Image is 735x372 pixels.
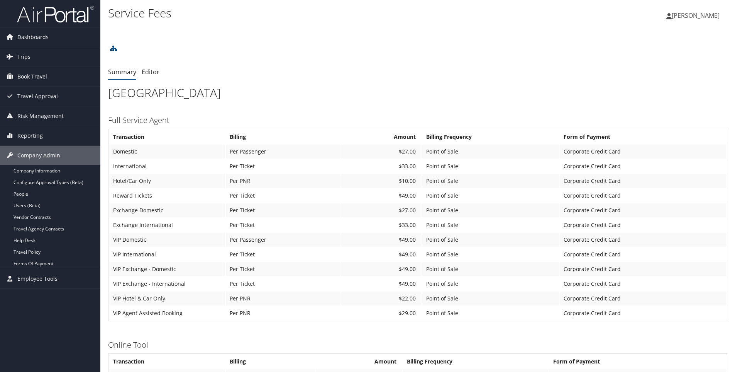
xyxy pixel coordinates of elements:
td: $10.00 [340,174,422,188]
td: $33.00 [340,218,422,232]
td: VIP Domestic [109,233,225,247]
td: Per Ticket [226,159,340,173]
span: Dashboards [17,27,49,47]
td: Corporate Credit Card [560,174,726,188]
td: VIP Exchange - International [109,277,225,291]
span: Travel Approval [17,87,58,106]
td: $49.00 [340,277,422,291]
span: Company Admin [17,146,60,165]
th: Billing [226,355,315,369]
th: Amount [340,130,422,144]
td: Point of Sale [422,145,559,159]
th: Transaction [109,355,225,369]
td: Point of Sale [422,247,559,261]
td: Corporate Credit Card [560,262,726,276]
span: Risk Management [17,106,64,126]
td: $22.00 [340,292,422,305]
td: Exchange Domestic [109,203,225,217]
td: Point of Sale [422,189,559,203]
span: Book Travel [17,67,47,86]
td: VIP Exchange - Domestic [109,262,225,276]
a: [PERSON_NAME] [666,4,727,27]
td: $49.00 [340,247,422,261]
th: Billing Frequency [403,355,548,369]
td: Corporate Credit Card [560,292,726,305]
td: Per Ticket [226,247,340,261]
a: Summary [108,68,136,76]
td: Corporate Credit Card [560,145,726,159]
span: Trips [17,47,30,67]
td: $49.00 [340,233,422,247]
td: Corporate Credit Card [560,218,726,232]
td: Point of Sale [422,292,559,305]
td: Per PNR [226,292,340,305]
td: VIP Hotel & Car Only [109,292,225,305]
h1: Service Fees [108,5,521,21]
td: $27.00 [340,145,422,159]
span: [PERSON_NAME] [672,11,720,20]
h3: Online Tool [108,340,727,350]
td: Per PNR [226,306,340,320]
th: Amount [316,355,403,369]
span: Employee Tools [17,269,58,288]
td: Point of Sale [422,277,559,291]
td: International [109,159,225,173]
td: Exchange International [109,218,225,232]
a: Editor [142,68,159,76]
td: Per Passenger [226,145,340,159]
td: VIP International [109,247,225,261]
td: Corporate Credit Card [560,247,726,261]
td: Point of Sale [422,174,559,188]
td: Corporate Credit Card [560,277,726,291]
td: Corporate Credit Card [560,203,726,217]
td: Corporate Credit Card [560,306,726,320]
h3: Full Service Agent [108,115,727,126]
td: Per PNR [226,174,340,188]
td: VIP Agent Assisted Booking [109,306,225,320]
td: Point of Sale [422,306,559,320]
td: Point of Sale [422,218,559,232]
td: Per Ticket [226,277,340,291]
td: Hotel/Car Only [109,174,225,188]
td: $49.00 [340,262,422,276]
span: Reporting [17,126,43,145]
img: airportal-logo.png [17,5,94,23]
td: Per Ticket [226,218,340,232]
td: $33.00 [340,159,422,173]
th: Billing Frequency [422,130,559,144]
td: Domestic [109,145,225,159]
th: Billing [226,130,340,144]
td: Reward Tickets [109,189,225,203]
td: Point of Sale [422,203,559,217]
td: $27.00 [340,203,422,217]
td: Point of Sale [422,262,559,276]
td: $29.00 [340,306,422,320]
td: Per Ticket [226,262,340,276]
td: Per Ticket [226,203,340,217]
td: Point of Sale [422,159,559,173]
th: Form of Payment [560,130,726,144]
td: Corporate Credit Card [560,233,726,247]
td: Per Ticket [226,189,340,203]
td: Point of Sale [422,233,559,247]
h1: [GEOGRAPHIC_DATA] [108,85,727,101]
td: Corporate Credit Card [560,159,726,173]
td: Per Passenger [226,233,340,247]
td: Corporate Credit Card [560,189,726,203]
td: $49.00 [340,189,422,203]
th: Form of Payment [549,355,726,369]
th: Transaction [109,130,225,144]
